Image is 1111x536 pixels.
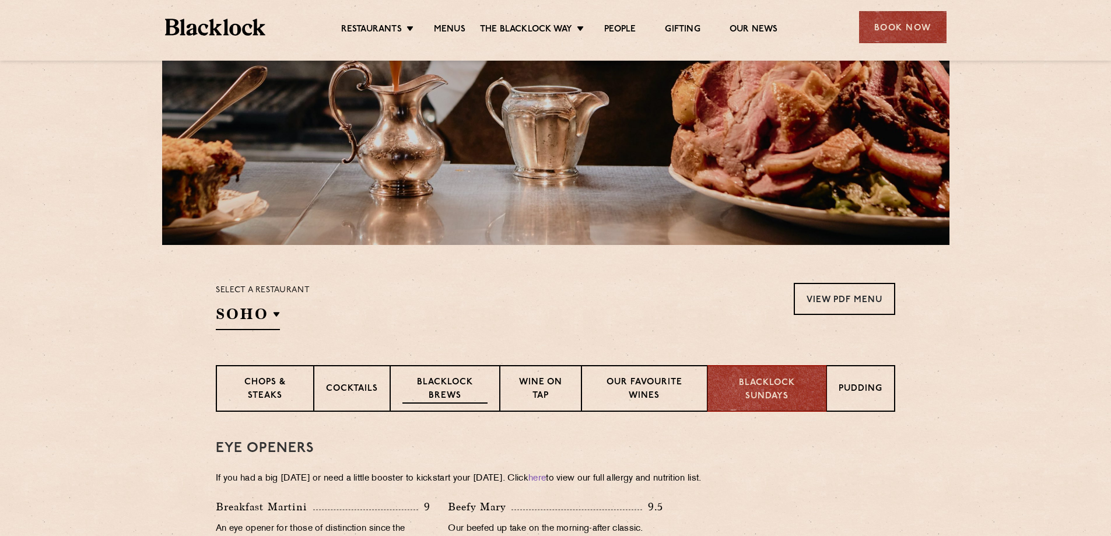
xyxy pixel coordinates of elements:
p: If you had a big [DATE] or need a little booster to kickstart your [DATE]. Click to view our full... [216,471,895,487]
div: Book Now [859,11,947,43]
h3: Eye openers [216,441,895,456]
p: Pudding [839,383,882,397]
a: View PDF Menu [794,283,895,315]
a: Our News [730,24,778,37]
p: Our favourite wines [594,376,695,404]
p: Beefy Mary [448,499,511,515]
a: Menus [434,24,465,37]
p: Wine on Tap [512,376,569,404]
a: People [604,24,636,37]
p: Blacklock Brews [402,376,488,404]
p: Chops & Steaks [229,376,302,404]
a: Gifting [665,24,700,37]
p: Blacklock Sundays [720,377,814,403]
a: The Blacklock Way [480,24,572,37]
p: Select a restaurant [216,283,310,298]
p: Breakfast Martini [216,499,313,515]
p: 9.5 [642,499,663,514]
p: Cocktails [326,383,378,397]
a: here [528,474,546,483]
a: Restaurants [341,24,402,37]
img: BL_Textured_Logo-footer-cropped.svg [165,19,266,36]
p: 9 [418,499,430,514]
h2: SOHO [216,304,280,330]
